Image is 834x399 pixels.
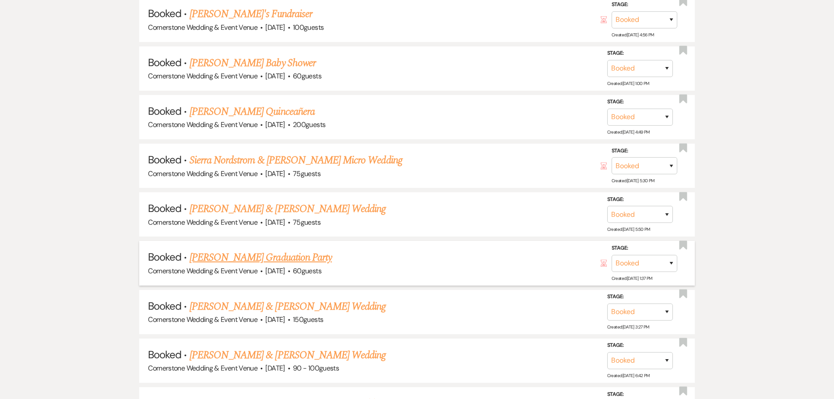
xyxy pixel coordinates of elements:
[607,226,650,232] span: Created: [DATE] 5:50 PM
[607,341,673,350] label: Stage:
[190,347,386,363] a: [PERSON_NAME] & [PERSON_NAME] Wedding
[612,32,654,38] span: Created: [DATE] 4:56 PM
[607,324,649,330] span: Created: [DATE] 3:27 PM
[148,23,257,32] span: Cornerstone Wedding & Event Venue
[148,315,257,324] span: Cornerstone Wedding & Event Venue
[148,169,257,178] span: Cornerstone Wedding & Event Venue
[148,56,181,69] span: Booked
[607,49,673,58] label: Stage:
[265,364,285,373] span: [DATE]
[190,201,386,217] a: [PERSON_NAME] & [PERSON_NAME] Wedding
[265,23,285,32] span: [DATE]
[293,71,321,81] span: 60 guests
[148,104,181,118] span: Booked
[607,292,673,302] label: Stage:
[190,55,316,71] a: [PERSON_NAME] Baby Shower
[293,218,320,227] span: 75 guests
[265,266,285,275] span: [DATE]
[190,299,386,314] a: [PERSON_NAME] & [PERSON_NAME] Wedding
[265,169,285,178] span: [DATE]
[607,389,673,399] label: Stage:
[148,266,257,275] span: Cornerstone Wedding & Event Venue
[190,104,315,120] a: [PERSON_NAME] Quinceañera
[148,218,257,227] span: Cornerstone Wedding & Event Venue
[148,71,257,81] span: Cornerstone Wedding & Event Venue
[265,71,285,81] span: [DATE]
[607,195,673,205] label: Stage:
[293,23,324,32] span: 100 guests
[148,348,181,361] span: Booked
[148,201,181,215] span: Booked
[293,120,325,129] span: 200 guests
[612,244,677,253] label: Stage:
[293,364,339,373] span: 90 - 100 guests
[612,178,655,184] span: Created: [DATE] 5:30 PM
[148,120,257,129] span: Cornerstone Wedding & Event Venue
[607,129,650,135] span: Created: [DATE] 4:49 PM
[190,152,402,168] a: Sierra Nordstrom & [PERSON_NAME] Micro Wedding
[190,6,312,22] a: [PERSON_NAME]'s Fundraiser
[190,250,332,265] a: [PERSON_NAME] Graduation Party
[148,7,181,20] span: Booked
[148,250,181,264] span: Booked
[607,97,673,107] label: Stage:
[607,81,649,86] span: Created: [DATE] 1:00 PM
[265,218,285,227] span: [DATE]
[612,275,652,281] span: Created: [DATE] 1:37 PM
[148,364,257,373] span: Cornerstone Wedding & Event Venue
[148,299,181,313] span: Booked
[293,169,320,178] span: 75 guests
[265,315,285,324] span: [DATE]
[265,120,285,129] span: [DATE]
[612,146,677,155] label: Stage:
[293,315,323,324] span: 150 guests
[293,266,321,275] span: 60 guests
[148,153,181,166] span: Booked
[607,373,650,378] span: Created: [DATE] 6:42 PM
